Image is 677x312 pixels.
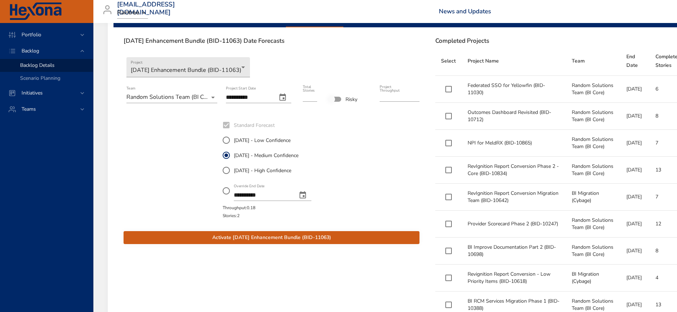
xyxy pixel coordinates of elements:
td: Random Solutions Team (BI Core) [566,76,621,103]
td: [DATE] [621,103,650,130]
h3: [EMAIL_ADDRESS][DOMAIN_NAME] [117,1,175,16]
span: Risky [346,96,357,103]
td: [DATE] [621,265,650,292]
td: [DATE] [621,184,650,211]
button: change date [274,89,291,106]
button: Activate [DATE] Enhancement Bundle (BID-11063) [124,231,419,244]
div: Raintree [117,7,148,19]
td: [DATE] [621,130,650,157]
td: [DATE] [621,157,650,184]
div: Random Solutions Team (BI Core) [126,92,217,103]
span: Initiatives [16,90,48,96]
span: Stories: 2 [223,213,240,219]
td: Random Solutions Team (BI Core) [566,103,621,130]
td: Provider Scorecard Phase 2 (BID-10247) [462,211,566,238]
td: [DATE] [621,76,650,103]
span: Standard Forecast [234,121,275,129]
div: StandardForecast [223,133,317,204]
span: Activate [DATE] Enhancement Bundle (BID-11063) [129,233,414,242]
span: Throughput: 0.18 [223,205,255,211]
td: Revignition Report Conversion - Low Priority Items (BID-10618) [462,265,566,292]
td: Random Solutions Team (BI Core) [566,130,621,157]
th: Project Name [462,47,566,76]
span: Scenario Planning [20,75,60,82]
label: Project Throughput [380,85,409,93]
label: Project Start Date [226,87,256,91]
label: Team [126,87,135,91]
th: End Date [621,47,650,76]
td: Outcomes Dashboard Revisited (BID-10712) [462,103,566,130]
td: [DATE] [621,211,650,238]
td: BI Improve Documentation Part 2 (BID-10698) [462,238,566,265]
span: Backlog [16,47,45,54]
img: Hexona [9,3,62,20]
span: [DATE] - High Confidence [234,167,291,174]
td: Federated SSO for Yellowfin (BID-11030) [462,76,566,103]
th: Select [435,47,462,76]
span: Teams [16,106,42,113]
td: BI Migration (Cybage) [566,184,621,211]
th: Team [566,47,621,76]
span: Portfolio [16,31,47,38]
a: News and Updates [439,7,491,15]
button: change date [294,187,311,204]
td: NPI for MeldRX (BID-10865) [462,130,566,157]
td: RevIgnition Report Conversion Phase 2 - Core (BID-10834) [462,157,566,184]
span: Backlog Details [20,62,55,69]
div: [DATE] Enhancement Bundle (BID-11063) [126,57,250,77]
label: Override End Date [234,184,265,188]
span: [DATE] - Medium Confidence [234,152,298,159]
td: BI Migration (Cybage) [566,265,621,292]
span: [DATE] - Low Confidence [234,137,291,144]
h6: [DATE] Enhancement Bundle (BID-11063) Date Forecasts [124,37,419,45]
td: RevIgnition Report Conversion Migration Team (BID-10642) [462,184,566,211]
td: Random Solutions Team (BI Core) [566,157,621,184]
td: Random Solutions Team (BI Core) [566,238,621,265]
input: Override End Datechange date [234,189,291,201]
td: [DATE] [621,238,650,265]
label: Total Stories [303,85,315,93]
td: Random Solutions Team (BI Core) [566,211,621,238]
